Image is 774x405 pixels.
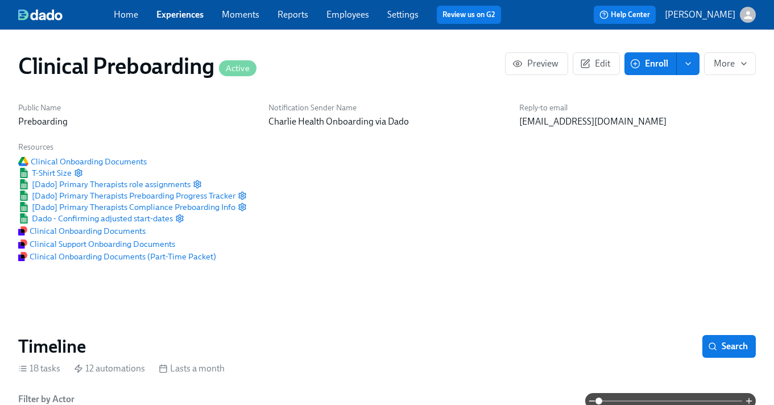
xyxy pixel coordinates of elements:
p: [EMAIL_ADDRESS][DOMAIN_NAME] [519,115,756,128]
button: [PERSON_NAME] [665,7,756,23]
span: T-Shirt Size [18,167,72,179]
img: Google Sheet [18,168,30,178]
button: Preview [505,52,568,75]
img: Docusign [18,252,27,261]
span: [Dado] Primary Therapists Preboarding Progress Tracker [18,190,235,201]
button: Review us on G2 [437,6,501,24]
a: Review us on G2 [442,9,495,20]
p: [PERSON_NAME] [665,9,735,21]
button: Edit [573,52,620,75]
button: More [704,52,756,75]
img: Google Sheet [18,213,30,224]
a: Moments [222,9,259,20]
a: Experiences [156,9,204,20]
button: Search [702,335,756,358]
span: Edit [582,58,610,69]
button: Help Center [594,6,656,24]
h1: Clinical Preboarding [18,52,256,80]
p: Preboarding [18,115,255,128]
span: [Dado] Primary Therapists role assignments [18,179,191,190]
span: Clinical Onboarding Documents [18,156,147,167]
p: Charlie Health Onboarding via Dado [268,115,505,128]
span: Clinical Onboarding Documents [18,225,146,237]
a: Employees [326,9,369,20]
a: Settings [387,9,419,20]
span: Help Center [599,9,650,20]
button: Enroll [624,52,677,75]
img: Docusign [18,239,27,249]
img: Google Sheet [18,179,30,189]
a: Google SheetDado - Confirming adjusted start-dates [18,213,173,224]
img: Google Drive [18,157,28,166]
span: More [714,58,746,69]
button: DocusignClinical Onboarding Documents (Part-Time Packet) [18,251,216,262]
h6: Reply-to email [519,102,756,113]
div: Lasts a month [159,362,225,375]
a: Home [114,9,138,20]
a: Google Sheet[Dado] Primary Therapists Preboarding Progress Tracker [18,190,235,201]
img: dado [18,9,63,20]
div: 18 tasks [18,362,60,375]
button: DocusignClinical Support Onboarding Documents [18,238,175,250]
span: Clinical Support Onboarding Documents [18,238,175,250]
img: Google Sheet [18,191,30,201]
span: Enroll [632,58,668,69]
h2: Timeline [18,335,86,358]
h6: Public Name [18,102,255,113]
img: Google Sheet [18,202,30,212]
button: DocusignClinical Onboarding Documents [18,225,146,237]
div: 12 automations [74,362,145,375]
h6: Resources [18,142,247,152]
span: [Dado] Primary Therapists Compliance Preboarding Info [18,201,235,213]
span: Active [219,64,256,73]
span: Clinical Onboarding Documents (Part-Time Packet) [18,251,216,262]
a: dado [18,9,114,20]
a: Google Sheet[Dado] Primary Therapists Compliance Preboarding Info [18,201,235,213]
button: enroll [677,52,700,75]
a: Reports [278,9,308,20]
img: Docusign [18,226,27,235]
span: Dado - Confirming adjusted start-dates [18,213,173,224]
a: Google SheetT-Shirt Size [18,167,72,179]
a: Google Sheet[Dado] Primary Therapists role assignments [18,179,191,190]
span: Preview [515,58,558,69]
span: Search [710,341,748,352]
a: Google DriveClinical Onboarding Documents [18,156,147,167]
h6: Notification Sender Name [268,102,505,113]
